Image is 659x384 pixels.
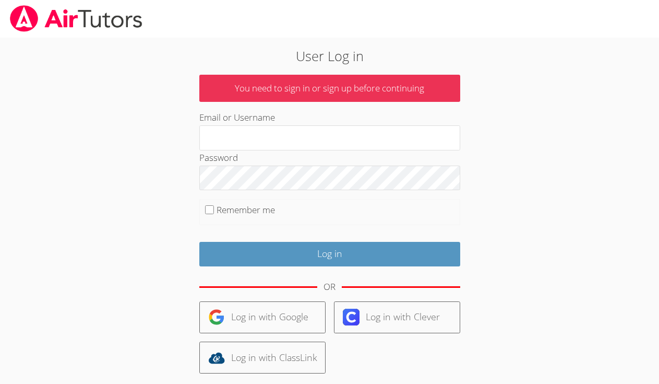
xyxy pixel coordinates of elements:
p: You need to sign in or sign up before continuing [199,75,460,102]
img: clever-logo-6eab21bc6e7a338710f1a6ff85c0baf02591cd810cc4098c63d3a4b26e2feb20.svg [343,309,360,325]
label: Password [199,152,238,164]
label: Remember me [217,204,275,216]
a: Log in with ClassLink [199,342,326,374]
img: google-logo-50288ca7cdecda66e5e0955fdab243c47b7ad437acaf1139b6f446037453330a.svg [208,309,225,325]
input: Log in [199,242,460,266]
a: Log in with Google [199,301,326,333]
img: airtutors_banner-c4298cdbf04f3fff15de1276eac7730deb9818008684d7c2e4769d2f7ddbe033.png [9,5,143,32]
a: Log in with Clever [334,301,460,333]
div: OR [323,280,336,295]
h2: User Log in [151,46,507,66]
label: Email or Username [199,111,275,123]
img: classlink-logo-d6bb404cc1216ec64c9a2012d9dc4662098be43eaf13dc465df04b49fa7ab582.svg [208,350,225,366]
